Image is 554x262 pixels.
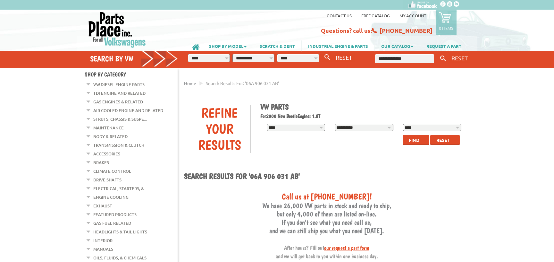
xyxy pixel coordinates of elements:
h2: 2000 New Beetle [260,113,465,119]
a: Exhaust [93,202,112,210]
div: Refine Your Results [189,105,250,153]
a: INDUSTRIAL ENGINE & PARTS [302,40,374,51]
span: Engine: 1.8T [298,113,320,119]
a: Climate Control [93,167,131,175]
a: My Account [399,13,426,18]
h4: Search by VW [90,54,178,63]
span: For [260,113,266,119]
a: Engine Cooling [93,193,129,201]
button: Search By VW... [322,53,333,62]
span: After hours? Fill out and we will get back to you within one business day. [276,244,378,259]
a: VW Diesel Engine Parts [93,80,145,89]
span: Search results for: '06A 906 031 AB' [206,80,279,86]
a: Headlights & Tail Lights [93,228,147,236]
a: Maintenance [93,124,124,132]
a: TDI Engine and Related [93,89,146,97]
a: Free Catalog [361,13,390,18]
button: Reset [430,135,460,145]
a: OUR CATALOG [375,40,420,51]
a: our request a part form [324,244,369,251]
a: Struts, Chassis & Suspe... [93,115,147,123]
button: Keyword Search [438,53,448,64]
a: Body & Related [93,132,128,141]
h4: Shop By Category [85,71,178,78]
span: RESET [451,55,468,61]
a: Air Cooled Engine and Related [93,106,163,115]
span: Find [409,137,419,143]
a: Accessories [93,150,120,158]
a: Drive Shafts [93,176,122,184]
a: SCRATCH & DENT [253,40,301,51]
a: Interior [93,236,113,245]
a: Featured Products [93,210,137,219]
a: REQUEST A PART [420,40,468,51]
span: Call us at [PHONE_NUMBER]! [282,191,372,201]
button: RESET [333,53,355,62]
h1: Search results for '06A 906 031 AB' [184,171,469,182]
a: Home [184,80,196,86]
button: RESET [449,53,470,63]
a: Brakes [93,158,109,167]
a: Contact us [327,13,352,18]
button: Find [403,135,429,145]
h1: VW Parts [260,102,465,111]
span: RESET [336,54,352,61]
img: Parts Place Inc! [88,11,147,48]
p: 0 items [439,25,453,31]
span: Reset [436,137,450,143]
a: 0 items [436,10,457,35]
a: SHOP BY MODEL [203,40,253,51]
h3: We have 26,000 VW parts in stock and ready to ship, but only 4,000 of them are listed on-line. If... [184,191,469,260]
a: Manuals [93,245,113,253]
a: Electrical, Starters, &... [93,184,147,193]
a: Oils, Fluids, & Chemicals [93,254,147,262]
a: Gas Engines & Related [93,98,143,106]
a: Gas Fuel Related [93,219,131,227]
a: Transmission & Clutch [93,141,144,149]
